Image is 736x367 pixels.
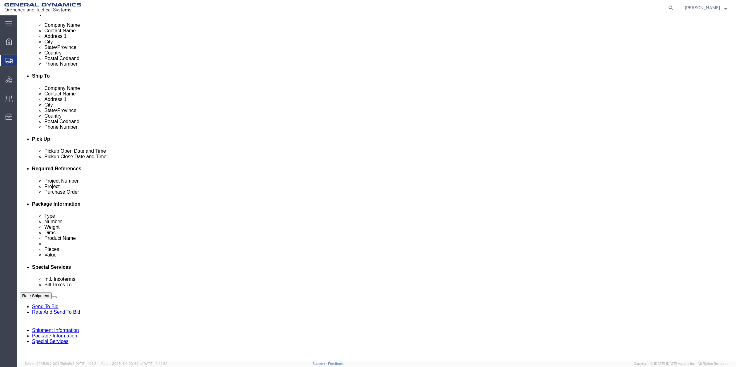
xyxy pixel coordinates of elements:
[685,4,727,11] button: [PERSON_NAME]
[685,4,720,11] span: Nicholas Bohmer
[634,361,729,366] span: Copyright © [DATE]-[DATE] Agistix Inc., All Rights Reserved
[17,15,736,361] iframe: FS Legacy Container
[143,362,168,365] span: [DATE] 10:42:52
[25,362,99,365] span: Server: 2025.16.0-208ffb8e6d3
[75,362,99,365] span: [DATE] 11:05:34
[328,362,344,365] a: Feedback
[313,362,328,365] a: Support
[101,362,168,365] span: Client: 2025.16.0-22162be
[4,3,81,12] img: logo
